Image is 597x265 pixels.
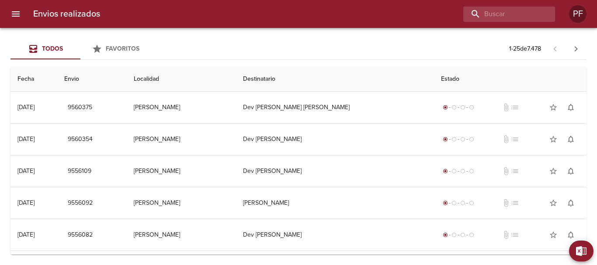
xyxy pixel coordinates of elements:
[443,200,448,206] span: radio_button_checked
[57,67,127,92] th: Envio
[127,219,236,251] td: [PERSON_NAME]
[64,100,96,116] button: 9560375
[469,169,474,174] span: radio_button_unchecked
[469,137,474,142] span: radio_button_unchecked
[441,199,476,207] div: Generado
[460,200,465,206] span: radio_button_unchecked
[502,231,510,239] span: No tiene documentos adjuntos
[68,198,93,209] span: 9556092
[10,38,150,59] div: Tabs Envios
[510,199,519,207] span: No tiene pedido asociado
[460,137,465,142] span: radio_button_unchecked
[562,162,580,180] button: Activar notificaciones
[441,231,476,239] div: Generado
[545,226,562,244] button: Agregar a favoritos
[68,102,92,113] span: 9560375
[469,232,474,237] span: radio_button_unchecked
[562,226,580,244] button: Activar notificaciones
[545,131,562,148] button: Agregar a favoritos
[566,38,587,59] span: Pagina siguiente
[443,137,448,142] span: radio_button_checked
[10,67,57,92] th: Fecha
[17,231,35,238] div: [DATE]
[236,155,434,187] td: Dev [PERSON_NAME]
[127,187,236,219] td: [PERSON_NAME]
[562,194,580,212] button: Activar notificaciones
[451,169,457,174] span: radio_button_unchecked
[451,105,457,110] span: radio_button_unchecked
[68,166,91,177] span: 9556109
[469,200,474,206] span: radio_button_unchecked
[502,103,510,112] span: No tiene documentos adjuntos
[441,103,476,112] div: Generado
[545,99,562,116] button: Agregar a favoritos
[443,169,448,174] span: radio_button_checked
[441,135,476,144] div: Generado
[127,67,236,92] th: Localidad
[569,5,587,23] div: PF
[64,131,96,148] button: 9560354
[17,167,35,175] div: [DATE]
[566,103,575,112] span: notifications_none
[549,135,558,144] span: star_border
[566,199,575,207] span: notifications_none
[127,124,236,155] td: [PERSON_NAME]
[463,7,540,22] input: buscar
[64,227,96,243] button: 9556082
[502,199,510,207] span: No tiene documentos adjuntos
[549,103,558,112] span: star_border
[460,169,465,174] span: radio_button_unchecked
[64,195,96,211] button: 9556092
[545,194,562,212] button: Agregar a favoritos
[434,67,587,92] th: Estado
[443,105,448,110] span: radio_button_checked
[569,5,587,23] div: Abrir información de usuario
[509,45,541,53] p: 1 - 25 de 7.478
[566,231,575,239] span: notifications_none
[566,135,575,144] span: notifications_none
[549,199,558,207] span: star_border
[545,44,566,53] span: Pagina anterior
[127,155,236,187] td: [PERSON_NAME]
[17,135,35,143] div: [DATE]
[68,134,93,145] span: 9560354
[549,167,558,176] span: star_border
[42,45,63,52] span: Todos
[451,137,457,142] span: radio_button_unchecked
[510,231,519,239] span: No tiene pedido asociado
[510,167,519,176] span: No tiene pedido asociado
[502,167,510,176] span: No tiene documentos adjuntos
[236,67,434,92] th: Destinatario
[441,167,476,176] div: Generado
[549,231,558,239] span: star_border
[569,241,594,262] button: Exportar Excel
[451,232,457,237] span: radio_button_unchecked
[5,3,26,24] button: menu
[510,103,519,112] span: No tiene pedido asociado
[106,45,139,52] span: Favoritos
[127,92,236,123] td: [PERSON_NAME]
[460,105,465,110] span: radio_button_unchecked
[68,230,93,241] span: 9556082
[545,162,562,180] button: Agregar a favoritos
[17,103,35,111] div: [DATE]
[562,99,580,116] button: Activar notificaciones
[17,199,35,206] div: [DATE]
[566,167,575,176] span: notifications_none
[502,135,510,144] span: No tiene documentos adjuntos
[510,135,519,144] span: No tiene pedido asociado
[33,7,100,21] h6: Envios realizados
[460,232,465,237] span: radio_button_unchecked
[443,232,448,237] span: radio_button_checked
[562,131,580,148] button: Activar notificaciones
[469,105,474,110] span: radio_button_unchecked
[64,163,95,179] button: 9556109
[236,92,434,123] td: Dev [PERSON_NAME] [PERSON_NAME]
[236,124,434,155] td: Dev [PERSON_NAME]
[236,187,434,219] td: [PERSON_NAME]
[451,200,457,206] span: radio_button_unchecked
[236,219,434,251] td: Dev [PERSON_NAME]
